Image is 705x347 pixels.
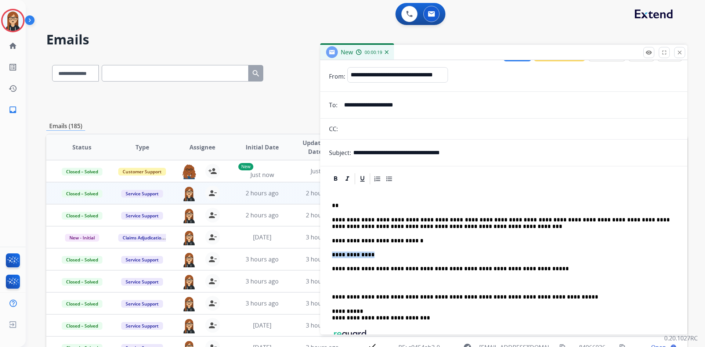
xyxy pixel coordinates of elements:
p: Emails (185) [46,122,85,131]
span: 3 hours ago [246,277,279,285]
span: 2 hours ago [246,211,279,219]
div: Underline [357,173,368,184]
span: Assignee [189,143,215,152]
span: Closed – Solved [62,168,102,176]
img: agent-avatar [182,186,196,201]
mat-icon: inbox [8,105,17,114]
mat-icon: person_remove [208,277,217,286]
span: Closed – Solved [62,256,102,264]
span: Closed – Solved [62,190,102,198]
span: 3 hours ago [306,233,339,241]
img: agent-avatar [182,164,196,179]
img: agent-avatar [182,318,196,333]
mat-icon: close [676,49,683,56]
span: New [341,48,353,56]
span: Type [135,143,149,152]
img: agent-avatar [182,208,196,223]
span: 3 hours ago [306,277,339,285]
h2: Emails [46,32,687,47]
img: agent-avatar [182,274,196,289]
img: agent-avatar [182,296,196,311]
p: To: [329,101,337,109]
img: agent-avatar [182,252,196,267]
span: New - Initial [65,234,99,242]
mat-icon: person_remove [208,255,217,264]
span: Service Support [121,278,163,286]
p: CC: [329,124,338,133]
span: 2 hours ago [306,189,339,197]
mat-icon: person_add [208,167,217,176]
mat-icon: person_remove [208,299,217,308]
span: 2 hours ago [246,189,279,197]
span: 3 hours ago [246,255,279,263]
span: Just now [250,171,274,179]
p: New [238,163,253,170]
span: Closed – Solved [62,278,102,286]
mat-icon: search [252,69,260,78]
span: Service Support [121,300,163,308]
mat-icon: person_remove [208,189,217,198]
span: Service Support [121,322,163,330]
mat-icon: fullscreen [661,49,668,56]
div: Italic [342,173,353,184]
p: 0.20.1027RC [664,334,698,343]
p: Subject: [329,148,351,157]
span: 3 hours ago [306,299,339,307]
span: Service Support [121,190,163,198]
span: Status [72,143,91,152]
div: Bullet List [384,173,395,184]
div: Ordered List [372,173,383,184]
mat-icon: home [8,41,17,50]
mat-icon: person_remove [208,211,217,220]
img: avatar [3,10,23,31]
span: Service Support [121,212,163,220]
span: 3 hours ago [246,299,279,307]
span: 00:00:19 [365,50,382,55]
mat-icon: person_remove [208,321,217,330]
span: 3 hours ago [306,321,339,329]
span: 2 hours ago [306,211,339,219]
mat-icon: history [8,84,17,93]
span: [DATE] [253,321,271,329]
mat-icon: person_remove [208,233,217,242]
span: Updated Date [299,138,332,156]
span: Closed – Solved [62,212,102,220]
mat-icon: list_alt [8,63,17,72]
span: 3 hours ago [306,255,339,263]
span: Just now [311,167,334,175]
span: Closed – Solved [62,322,102,330]
mat-icon: remove_red_eye [646,49,652,56]
span: Closed – Solved [62,300,102,308]
img: agent-avatar [182,230,196,245]
span: Customer Support [118,168,166,176]
p: From: [329,72,345,81]
span: Claims Adjudication [118,234,169,242]
span: Service Support [121,256,163,264]
span: Initial Date [246,143,279,152]
div: Bold [330,173,341,184]
span: [DATE] [253,233,271,241]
